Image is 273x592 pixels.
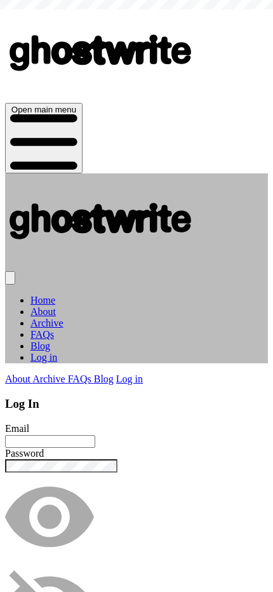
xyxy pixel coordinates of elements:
a: Log in [116,373,143,384]
span: FAQs [68,373,91,384]
h3: Log In [5,397,268,411]
a: Archive [30,318,63,328]
label: Email [5,423,29,434]
a: FAQs [68,373,94,384]
a: About [30,306,56,317]
span: Archive [32,373,65,384]
a: Blog [94,373,114,384]
span: About [5,373,30,384]
a: Archive [32,373,68,384]
a: About [5,373,32,384]
a: Log in [30,352,57,363]
img: Show password [5,473,94,562]
a: FAQs [30,329,54,340]
a: Home [30,295,55,306]
a: Blog [30,340,50,351]
label: Password [5,448,44,459]
span: Open main menu [11,105,76,114]
button: Open main menu [5,103,83,173]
